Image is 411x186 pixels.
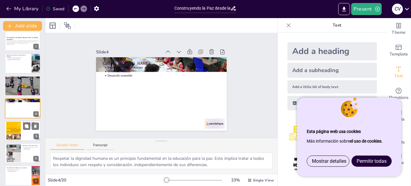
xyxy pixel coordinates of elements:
p: Educación física como vehículo para la paz [8,57,30,58]
button: My Library [5,4,41,14]
div: 6 [33,156,39,161]
p: Educación para la paz [23,121,39,123]
div: 7 [33,178,39,184]
p: La paradójica sociedad actual [7,77,39,79]
p: Establecimiento de propósitos claros [8,169,30,170]
div: https://cdn.sendsteps.com/images/logo/sendsteps_logo_white.pnghttps://cdn.sendsteps.com/images/lo... [5,53,40,73]
span: Questions [389,94,409,101]
p: Cultura [PERSON_NAME] [7,99,39,101]
p: Educación Física para la paz [23,145,39,147]
div: 2 [33,66,39,72]
div: 5 [34,134,39,139]
div: 1 [33,44,39,49]
button: Transcript [87,143,114,150]
p: Diversidad cultural [8,102,39,103]
div: Add a subheading [287,63,377,78]
a: el uso de cookies. [350,139,383,143]
div: Slide 4 [134,15,186,63]
button: C V [392,3,403,15]
div: https://cdn.sendsteps.com/images/logo/sendsteps_logo_white.pnghttps://cdn.sendsteps.com/images/lo... [5,31,40,51]
div: Change the overall theme [387,18,411,40]
p: Desarrollo de habilidades sociales [24,124,39,125]
p: Desarrollo sostenible [127,41,213,119]
span: Template [390,51,408,58]
p: Respeto a la dignidad humana [8,101,39,102]
div: https://cdn.sendsteps.com/images/logo/sendsteps_logo_white.pnghttps://cdn.sendsteps.com/images/lo... [5,143,40,163]
img: 4.jpeg [287,150,316,178]
div: Add a heading [287,42,377,60]
div: Saved [46,6,64,12]
p: Trabajo en equipo [24,149,39,150]
p: Desarrollo de un autoconcepto positivo [8,58,30,59]
p: Text [293,18,380,33]
div: 4 [33,111,39,117]
span: Single View [253,178,274,183]
a: Mostrar detalles [307,156,351,166]
textarea: Respetar la dignidad humana es un principio fundamental en la educación para la paz. Esto implica... [50,153,273,169]
p: Inclusión en la práctica [8,171,30,172]
p: Desarrollo sostenible [8,103,39,104]
strong: Esta página web usa cookies [307,129,361,134]
button: Export to PowerPoint [338,3,350,15]
p: Cultura [PERSON_NAME] [131,28,222,111]
div: https://cdn.sendsteps.com/images/logo/sendsteps_logo_white.pnghttps://cdn.sendsteps.com/images/lo... [5,121,41,141]
p: Concretando el enfoque en la práctica [7,167,30,169]
div: Layout [48,21,57,30]
p: Educación Física para la paz: una propuesta basada en la cooperación. Este enfoque busca construi... [7,40,39,44]
button: Duplicate Slide [23,122,30,130]
p: Importancia de la educación para la paz [8,80,39,82]
p: Integración de la cultura [PERSON_NAME] [24,147,39,148]
span: Text [394,73,403,79]
span: Theme [392,29,406,36]
p: Armonía con el medio ambiente [24,125,39,126]
button: Add slide [3,21,42,31]
div: https://cdn.sendsteps.com/images/logo/sendsteps_logo_white.pnghttps://cdn.sendsteps.com/images/lo... [5,98,40,118]
p: Regulación no-violenta de conflictos [8,59,30,60]
span: Permitir todas [357,158,387,164]
div: C V [392,4,403,14]
input: Insert title [174,4,231,13]
strong: Construyendo la Paz desde la Educación Física: Un Enfoque Cooperativo [7,37,38,40]
div: Add text boxes [387,61,411,83]
a: Permitir todas [352,156,391,166]
p: Fomento de la autoconciencia [8,170,30,171]
p: Bases para construir la paz desde la escuela [7,54,30,57]
div: 23 % [228,177,243,183]
div: 3 [33,89,39,94]
span: Position [64,22,71,29]
div: Get real-time input from your audience [387,83,411,105]
p: Más información sobre [307,136,392,146]
div: https://cdn.sendsteps.com/images/logo/sendsteps_logo_white.pnghttps://cdn.sendsteps.com/images/lo... [5,76,40,96]
p: Concienciación del ser humano [24,123,39,124]
p: Aumento de la soledad en la sociedad [8,78,39,79]
p: Fomento del respeto [24,148,39,149]
img: 1.jpeg [287,120,316,148]
p: Diversidad cultural [129,38,216,116]
button: Delete Slide [32,122,39,130]
div: Add a little bit of body text [287,80,377,93]
button: Speaker Notes [50,143,84,150]
p: Generated with [URL] [7,44,39,45]
div: Slide 4 / 20 [48,177,164,183]
div: Add a formula [287,96,377,110]
p: Respeto a la dignidad humana [132,35,218,113]
button: Present [351,3,381,15]
div: Add ready made slides [387,40,411,61]
div: 7 [5,166,40,185]
p: Disminución de la sensibilidad [8,79,39,80]
span: Mostrar detalles [312,158,346,164]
